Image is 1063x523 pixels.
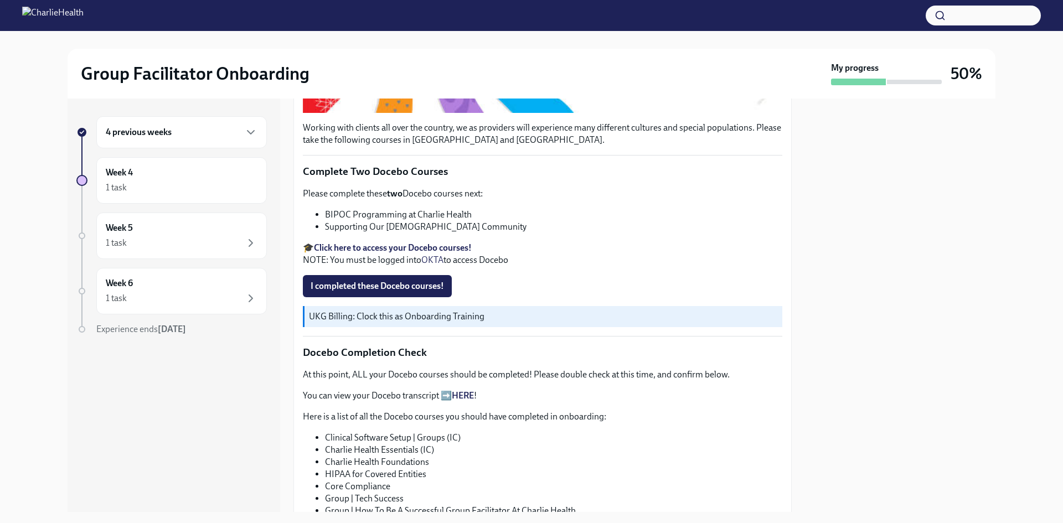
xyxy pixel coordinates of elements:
h6: Week 6 [106,277,133,289]
p: Docebo Completion Check [303,345,782,360]
strong: My progress [831,62,879,74]
a: OKTA [421,255,443,265]
a: Week 51 task [76,213,267,259]
p: Complete Two Docebo Courses [303,164,782,179]
p: You can view your Docebo transcript ➡️ ! [303,390,782,402]
a: HERE [452,390,474,401]
a: Week 61 task [76,268,267,314]
div: 4 previous weeks [96,116,267,148]
li: Core Compliance [325,480,782,493]
p: Working with clients all over the country, we as providers will experience many different culture... [303,122,782,146]
li: Supporting Our [DEMOGRAPHIC_DATA] Community [325,221,782,233]
p: Here is a list of all the Docebo courses you should have completed in onboarding: [303,411,782,423]
strong: [DATE] [158,324,186,334]
p: UKG Billing: Clock this as Onboarding Training [309,310,778,323]
a: Week 41 task [76,157,267,204]
h6: Week 5 [106,222,133,234]
p: Please complete these Docebo courses next: [303,188,782,200]
li: BIPOC Programming at Charlie Health [325,209,782,221]
strong: two [387,188,403,199]
h2: Group Facilitator Onboarding [81,63,309,85]
h6: Week 4 [106,167,133,179]
li: Group | Tech Success [325,493,782,505]
button: I completed these Docebo courses! [303,275,452,297]
div: 1 task [106,237,127,249]
h3: 50% [951,64,982,84]
span: Experience ends [96,324,186,334]
li: Charlie Health Foundations [325,456,782,468]
h6: 4 previous weeks [106,126,172,138]
div: 1 task [106,182,127,194]
img: CharlieHealth [22,7,84,24]
p: At this point, ALL your Docebo courses should be completed! Please double check at this time, and... [303,369,782,381]
li: Group | How To Be A Successful Group Facilitator At Charlie Health [325,505,782,517]
li: Clinical Software Setup | Groups (IC) [325,432,782,444]
li: Charlie Health Essentials (IC) [325,444,782,456]
div: 1 task [106,292,127,304]
span: I completed these Docebo courses! [311,281,444,292]
a: Click here to access your Docebo courses! [314,242,472,253]
p: 🎓 NOTE: You must be logged into to access Docebo [303,242,782,266]
li: HIPAA for Covered Entities [325,468,782,480]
